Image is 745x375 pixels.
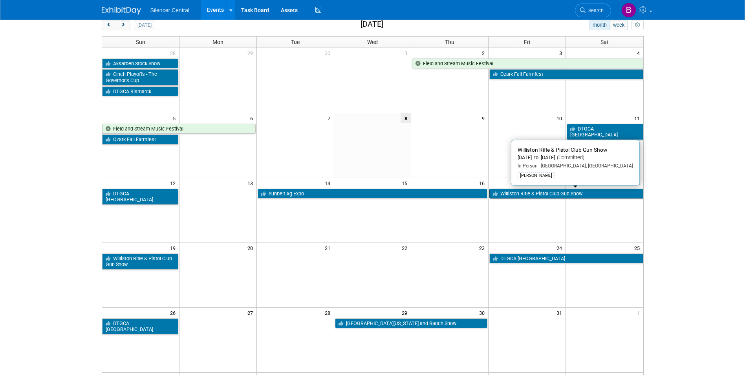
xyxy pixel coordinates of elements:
[636,308,643,318] span: 1
[249,113,256,123] span: 6
[169,178,179,188] span: 12
[635,23,640,28] i: Personalize Calendar
[169,308,179,318] span: 26
[136,39,145,45] span: Sun
[102,59,178,69] a: Aksarben Stock Show
[518,172,555,179] div: [PERSON_NAME]
[169,48,179,58] span: 28
[247,243,256,253] span: 20
[247,48,256,58] span: 29
[134,20,155,30] button: [DATE]
[102,124,256,134] a: Field and Stream Music Festival
[489,69,643,79] a: Ozark Fall Farmfest
[172,113,179,123] span: 5
[247,178,256,188] span: 13
[481,48,488,58] span: 2
[478,243,488,253] span: 23
[150,7,190,13] span: Silencer Central
[489,189,643,199] a: Williston Rifle & Pistol Club Gun Show
[481,113,488,123] span: 9
[556,308,566,318] span: 31
[610,20,628,30] button: week
[478,308,488,318] span: 30
[518,154,633,161] div: [DATE] to [DATE]
[632,20,643,30] button: myCustomButton
[589,20,610,30] button: month
[102,189,178,205] a: DTGCA [GEOGRAPHIC_DATA]
[401,113,411,123] span: 8
[291,39,300,45] span: Tue
[555,154,584,160] span: (Committed)
[324,178,334,188] span: 14
[247,308,256,318] span: 27
[633,243,643,253] span: 25
[558,48,566,58] span: 3
[445,39,454,45] span: Thu
[633,113,643,123] span: 11
[335,318,488,329] a: [GEOGRAPHIC_DATA][US_STATE] and Ranch Show
[212,39,223,45] span: Mon
[361,20,383,29] h2: [DATE]
[258,189,488,199] a: Sunbelt Ag Expo
[102,7,141,15] img: ExhibitDay
[324,308,334,318] span: 28
[556,243,566,253] span: 24
[102,20,116,30] button: prev
[102,318,178,335] a: DTGCA [GEOGRAPHIC_DATA]
[636,48,643,58] span: 4
[324,243,334,253] span: 21
[324,48,334,58] span: 30
[567,124,643,140] a: DTGCA [GEOGRAPHIC_DATA]
[401,243,411,253] span: 22
[556,113,566,123] span: 10
[367,39,378,45] span: Wed
[518,147,607,153] span: Williston Rifle & Pistol Club Gun Show
[102,69,178,85] a: Cinch Playoffs - The Governor’s Cup
[538,163,633,169] span: [GEOGRAPHIC_DATA], [GEOGRAPHIC_DATA]
[404,48,411,58] span: 1
[116,20,130,30] button: next
[478,178,488,188] span: 16
[621,3,636,18] img: Billee Page
[575,4,611,17] a: Search
[102,86,178,97] a: DTGCA Bismarck
[586,7,604,13] span: Search
[518,163,538,169] span: In-Person
[401,308,411,318] span: 29
[169,243,179,253] span: 19
[327,113,334,123] span: 7
[102,134,178,145] a: Ozark Fall Farmfest
[102,254,178,270] a: Williston Rifle & Pistol Club Gun Show
[412,59,643,69] a: Field and Stream Music Festival
[600,39,609,45] span: Sat
[401,178,411,188] span: 15
[524,39,530,45] span: Fri
[489,254,643,264] a: DTGCA [GEOGRAPHIC_DATA]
